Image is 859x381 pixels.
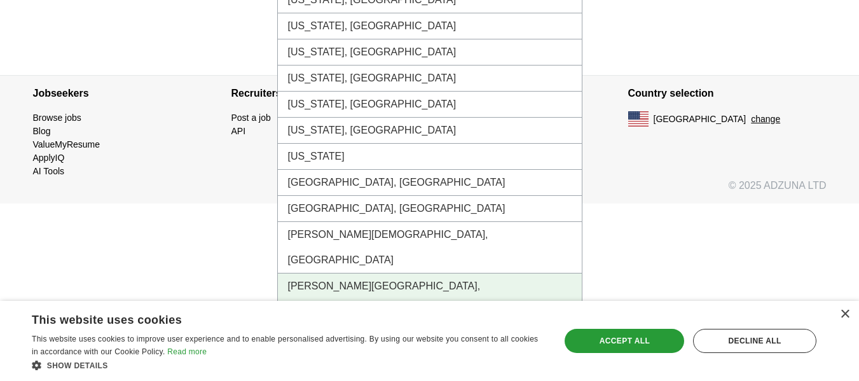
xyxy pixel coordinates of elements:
li: [PERSON_NAME][GEOGRAPHIC_DATA], [GEOGRAPHIC_DATA] [278,274,582,325]
span: Show details [47,361,108,370]
li: [US_STATE], [GEOGRAPHIC_DATA] [278,66,582,92]
h4: Country selection [628,76,827,111]
a: AI Tools [33,166,65,176]
span: This website uses cookies to improve user experience and to enable personalised advertising. By u... [32,335,538,356]
div: Close [840,310,849,319]
button: change [751,113,780,126]
li: [PERSON_NAME][DEMOGRAPHIC_DATA], [GEOGRAPHIC_DATA] [278,222,582,274]
a: Read more, opens a new window [167,347,207,356]
li: [US_STATE], [GEOGRAPHIC_DATA] [278,118,582,144]
img: US flag [628,111,649,127]
a: Blog [33,126,51,136]
li: [US_STATE], [GEOGRAPHIC_DATA] [278,92,582,118]
a: Post a job [231,113,271,123]
a: ValueMyResume [33,139,100,149]
div: This website uses cookies [32,308,513,328]
span: [GEOGRAPHIC_DATA] [654,113,746,126]
div: Show details [32,359,545,371]
a: API [231,126,246,136]
a: Browse jobs [33,113,81,123]
li: [US_STATE], [GEOGRAPHIC_DATA] [278,39,582,66]
a: ApplyIQ [33,153,65,163]
div: Accept all [565,329,684,353]
li: [US_STATE] [278,144,582,170]
div: Decline all [693,329,816,353]
li: [GEOGRAPHIC_DATA], [GEOGRAPHIC_DATA] [278,196,582,222]
div: © 2025 ADZUNA LTD [23,178,837,204]
li: [US_STATE], [GEOGRAPHIC_DATA] [278,13,582,39]
li: [GEOGRAPHIC_DATA], [GEOGRAPHIC_DATA] [278,170,582,196]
